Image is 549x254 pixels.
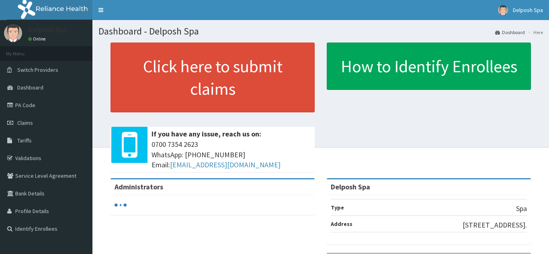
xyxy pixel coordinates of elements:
a: Online [28,36,47,42]
p: Delposh Spa [28,26,67,33]
h1: Dashboard - Delposh Spa [98,26,543,37]
img: User Image [4,24,22,42]
b: Address [331,220,352,228]
li: Here [526,29,543,36]
strong: Delposh Spa [331,182,370,191]
b: Administrators [115,182,163,191]
a: How to Identify Enrollees [327,43,531,90]
a: [EMAIL_ADDRESS][DOMAIN_NAME] [170,160,281,169]
p: [STREET_ADDRESS]. [463,220,527,230]
a: Dashboard [495,29,525,36]
span: Delposh Spa [513,6,543,14]
span: 0700 7354 2623 WhatsApp: [PHONE_NUMBER] Email: [152,139,311,170]
img: User Image [498,5,508,15]
a: Click here to submit claims [111,43,315,112]
b: Type [331,204,344,211]
svg: audio-loading [115,199,127,211]
b: If you have any issue, reach us on: [152,129,261,138]
p: Spa [516,203,527,214]
span: Dashboard [17,84,43,91]
span: Claims [17,119,33,126]
span: Switch Providers [17,66,58,73]
span: Tariffs [17,137,32,144]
